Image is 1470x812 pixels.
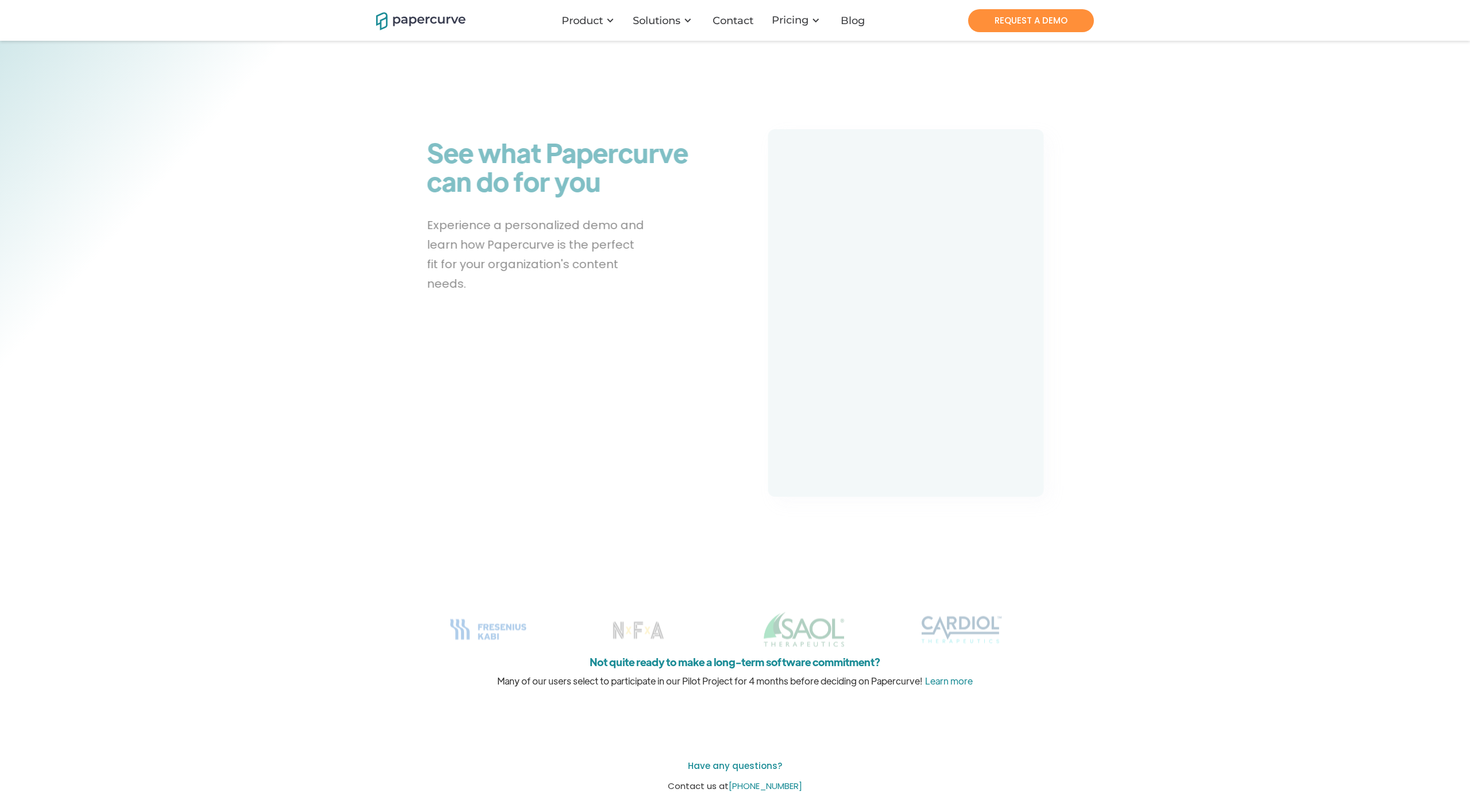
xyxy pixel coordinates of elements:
div: Solutions [633,15,680,26]
iframe: Select a Date & Time - Calendly [773,141,1038,485]
div: Many of our users select to participate in our Pilot Project for 4 months before deciding on Pape... [465,669,1005,687]
a: [PHONE_NUMBER] [729,780,802,792]
h1: See what Papercurve can do for you [427,138,702,195]
strong: Have any questions? [688,760,782,772]
div: Blog [841,15,865,26]
a: REQUEST A DEMO [968,9,1094,32]
a: Blog [831,15,876,26]
img: Saol Therapeutics Logo [764,612,844,647]
div: Pricing [765,3,831,38]
strong: Not quite ready to make a long-term software commitment? [590,655,880,668]
a: Learn more [922,675,973,687]
img: Fresenius Kabi Logo [448,617,528,641]
a: home [376,10,451,30]
div: Contact [713,15,753,26]
strong: Contact us at [668,780,729,792]
h3: Experience a personalized demo and learn how Papercurve is the perfect fit for your organization'... [427,207,647,293]
img: No Fixed Address Logo [606,611,670,648]
div: Product [555,3,626,38]
div: Product [562,15,603,26]
a: Contact [703,15,765,26]
a: Pricing [772,14,808,26]
div: Solutions [626,3,703,38]
img: Cardiol Therapeutics Logo [922,616,1002,643]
